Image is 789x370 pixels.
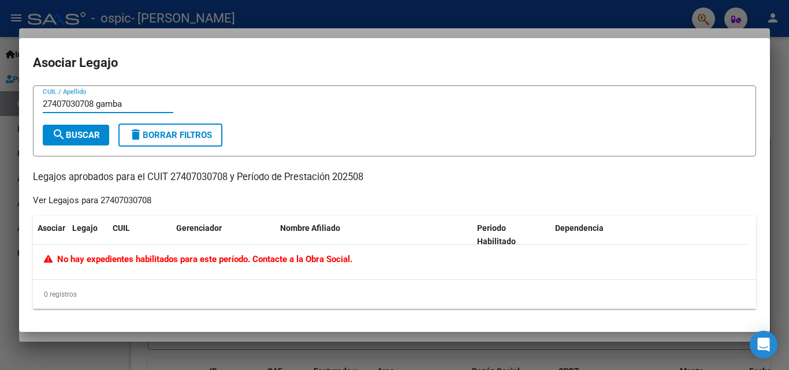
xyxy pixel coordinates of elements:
span: No hay expedientes habilitados para este período. Contacte a la Obra Social. [44,254,352,264]
datatable-header-cell: Legajo [68,216,108,254]
span: Periodo Habilitado [477,223,516,246]
span: Buscar [52,130,100,140]
span: Borrar Filtros [129,130,212,140]
datatable-header-cell: CUIL [108,216,172,254]
div: Open Intercom Messenger [750,331,777,358]
datatable-header-cell: Gerenciador [172,216,276,254]
datatable-header-cell: Nombre Afiliado [276,216,472,254]
p: Legajos aprobados para el CUIT 27407030708 y Período de Prestación 202508 [33,170,756,185]
mat-icon: delete [129,128,143,141]
div: 0 registros [33,280,756,309]
span: Asociar [38,223,65,233]
span: CUIL [113,223,130,233]
mat-icon: search [52,128,66,141]
span: Legajo [72,223,98,233]
span: Nombre Afiliado [280,223,340,233]
datatable-header-cell: Dependencia [550,216,747,254]
button: Borrar Filtros [118,124,222,147]
span: Gerenciador [176,223,222,233]
datatable-header-cell: Periodo Habilitado [472,216,550,254]
div: Ver Legajos para 27407030708 [33,194,151,207]
h2: Asociar Legajo [33,52,756,74]
datatable-header-cell: Asociar [33,216,68,254]
span: Dependencia [555,223,604,233]
button: Buscar [43,125,109,145]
